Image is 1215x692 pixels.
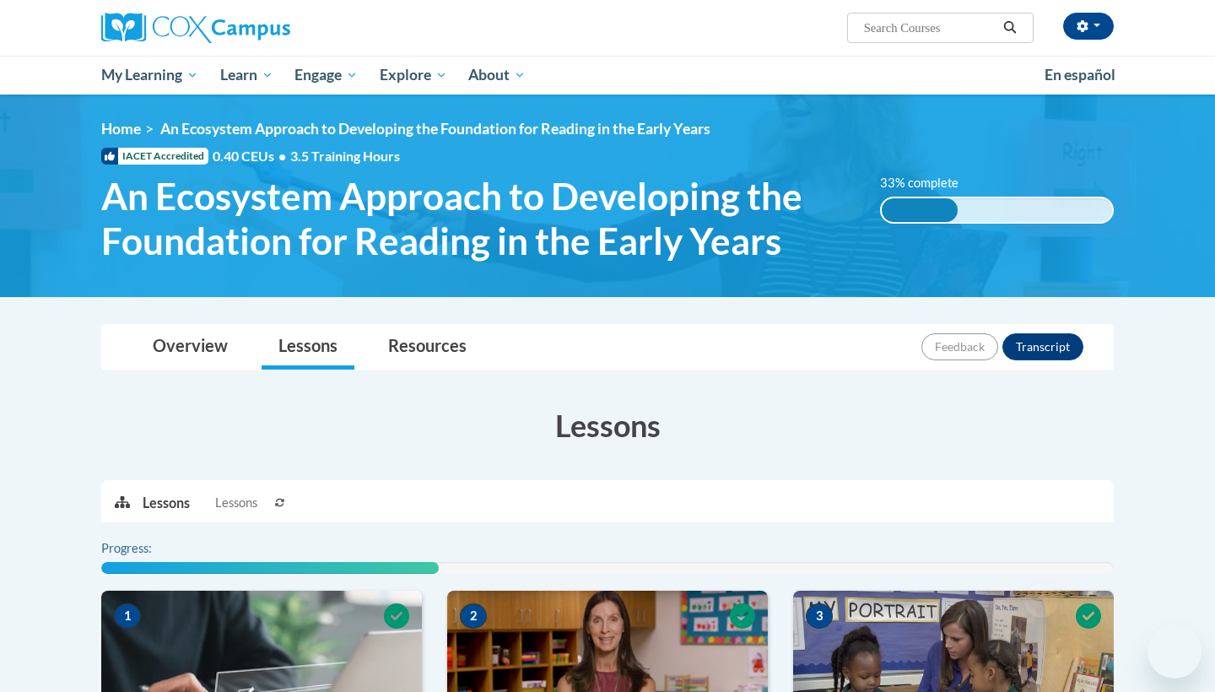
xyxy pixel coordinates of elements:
[262,325,354,370] a: Lessons
[882,198,958,222] div: 33% complete
[101,13,422,43] a: Cox Campus
[101,120,141,138] a: Home
[90,56,209,95] a: My Learning
[862,18,997,38] input: Search Courses
[380,65,447,85] span: Explore
[921,333,998,360] button: Feedback
[1002,333,1083,360] button: Transcript
[101,13,290,43] img: Cox Campus
[880,174,977,192] label: 33% complete
[806,603,833,629] span: 3
[290,148,400,164] span: 3.5 Training Hours
[460,603,487,629] span: 2
[101,65,198,85] span: My Learning
[997,18,1023,38] button: Search
[283,56,369,95] a: Engage
[209,56,284,95] a: Learn
[114,603,141,629] span: 1
[143,494,190,512] p: Lessons
[220,65,273,85] span: Learn
[1024,584,1058,618] iframe: Close message
[278,148,286,164] span: •
[1063,13,1114,40] button: Account Settings
[215,494,257,512] span: Lessons
[1147,624,1201,678] iframe: Button to launch messaging window
[371,325,483,370] a: Resources
[1034,57,1126,93] a: En español
[76,56,1139,95] div: Main menu
[468,65,526,85] span: About
[101,539,198,558] label: Progress:
[136,325,245,370] a: Overview
[294,65,358,85] span: Engage
[101,148,208,165] span: IACET Accredited
[101,404,1114,446] h3: Lessons
[458,56,537,95] a: About
[369,56,458,95] a: Explore
[160,120,710,138] span: An Ecosystem Approach to Developing the Foundation for Reading in the Early Years
[101,174,855,263] span: An Ecosystem Approach to Developing the Foundation for Reading in the Early Years
[213,147,290,165] span: 0.40 CEUs
[1045,66,1115,84] span: En español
